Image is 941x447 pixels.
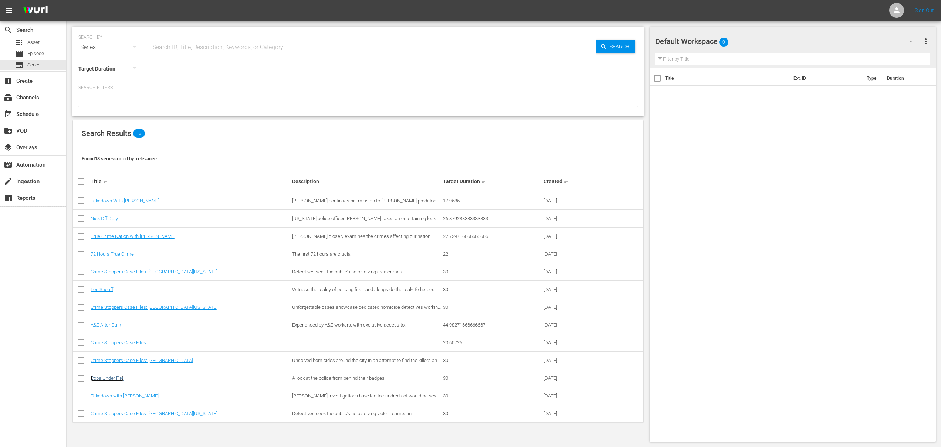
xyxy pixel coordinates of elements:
span: Witness the reality of policing firsthand alongside the real-life heroes who are safeguarding our... [292,287,437,298]
a: Cops Under Fire [91,375,124,381]
a: True Crime Nation with [PERSON_NAME] [91,233,175,239]
div: [DATE] [544,393,592,399]
span: Series [15,61,24,69]
span: Automation [4,160,13,169]
span: Unsolved homicides around the city in an attempt to find the killers and decrease violent crime i... [292,358,440,369]
div: [DATE] [544,269,592,274]
div: 30 [443,287,541,292]
div: 44.98271666666667 [443,322,541,328]
span: Episode [15,50,24,58]
a: Crime Stoppers Case Files: [GEOGRAPHIC_DATA] [91,358,193,363]
div: 27.739716666666666 [443,233,541,239]
div: 26.879283333333333 [443,216,541,221]
span: sort [481,178,488,185]
a: A&E After Dark [91,322,121,328]
div: Default Workspace [655,31,920,52]
span: Unforgettable cases showcase dedicated homicide detectives working tirelessly to track down perpe... [292,304,441,315]
span: Detectives seek the public's help solving violent crimes in [GEOGRAPHIC_DATA][US_STATE]. [292,411,414,422]
a: Sign Out [915,7,934,13]
span: sort [563,178,570,185]
span: [PERSON_NAME] closely examines the crimes affecting our nation. [292,233,431,239]
div: Series [78,37,143,58]
span: 0 [719,34,728,50]
span: more_vert [921,37,930,46]
span: Detectives seek the public's help solving area crimes. [292,269,403,274]
a: Iron Sheriff [91,287,113,292]
span: Found 13 series sorted by: relevance [82,156,157,161]
div: [DATE] [544,251,592,257]
span: The first 72 hours are crucial. [292,251,353,257]
div: [DATE] [544,340,592,345]
div: 30 [443,375,541,381]
span: A look at the police from behind their badges [292,375,385,381]
div: 30 [443,269,541,274]
th: Ext. ID [789,68,862,89]
div: Title [91,177,290,186]
div: 30 [443,411,541,416]
button: more_vert [921,33,930,50]
span: menu [4,6,13,15]
a: Crime Stoppers Case Files: [GEOGRAPHIC_DATA][US_STATE] [91,269,217,274]
button: Search [596,40,635,53]
span: Experienced by A&E workers, with exclusive access to [GEOGRAPHIC_DATA]; the night-time challenges... [292,322,436,339]
a: Crime Stoppers Case Files: [GEOGRAPHIC_DATA][US_STATE] [91,304,217,310]
span: Search Results [82,129,131,138]
span: Schedule [4,110,13,119]
a: Nick Off Duty [91,216,118,221]
th: Title [665,68,789,89]
div: [DATE] [544,411,592,416]
span: [PERSON_NAME] continues his mission to [PERSON_NAME] predators and protect children. [292,198,441,209]
span: Overlays [4,143,13,152]
span: Create [4,76,13,85]
img: ans4CAIJ8jUAAAAAAAAAAAAAAAAAAAAAAAAgQb4GAAAAAAAAAAAAAAAAAAAAAAAAJMjXAAAAAAAAAAAAAAAAAAAAAAAAgAT5G... [18,2,53,19]
div: 30 [443,304,541,310]
div: 17.9585 [443,198,541,204]
div: Target Duration [443,177,541,186]
a: Crime Stoppers Case Files: [GEOGRAPHIC_DATA][US_STATE] [91,411,217,416]
a: Takedown With [PERSON_NAME] [91,198,159,204]
div: [DATE] [544,358,592,363]
a: Takedown with [PERSON_NAME] [91,393,159,399]
div: [DATE] [544,375,592,381]
span: 13 [133,129,145,138]
div: [DATE] [544,322,592,328]
div: 22 [443,251,541,257]
span: Ingestion [4,177,13,186]
div: [DATE] [544,233,592,239]
div: 20.60725 [443,340,541,345]
span: Search [4,25,13,34]
span: [US_STATE] police officer [PERSON_NAME] takes an entertaining look at other agencies' vehicles. [292,216,441,227]
span: Episode [27,50,44,57]
span: Search [607,40,635,53]
span: Series [27,61,41,69]
p: Search Filters: [78,85,638,91]
div: [DATE] [544,198,592,204]
div: [DATE] [544,304,592,310]
div: Description [292,178,441,184]
div: 30 [443,358,541,363]
span: Channels [4,93,13,102]
a: 72 Hours True Crime [91,251,134,257]
span: VOD [4,126,13,135]
span: Asset [15,38,24,47]
div: [DATE] [544,287,592,292]
div: Created [544,177,592,186]
div: 30 [443,393,541,399]
span: Reports [4,194,13,202]
span: sort [103,178,109,185]
span: Asset [27,39,40,46]
th: Duration [883,68,927,89]
a: Crime Stoppers Case Files [91,340,146,345]
th: Type [862,68,883,89]
div: [DATE] [544,216,592,221]
span: [PERSON_NAME] investigations have led to hundreds of would-be sex criminals being stopped in thei... [292,393,439,404]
